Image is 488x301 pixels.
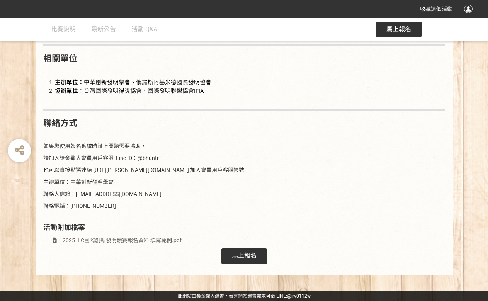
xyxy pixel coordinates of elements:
[178,293,266,299] a: 此網站由獎金獵人建置，若有網站建置需求
[51,26,76,33] span: 比賽說明
[55,79,84,86] strong: 主辦單位：
[287,293,311,299] a: @irv0112w
[43,223,85,231] span: 活動附加檔案
[51,18,76,41] a: 比賽說明
[63,237,182,243] span: 2025 IIIC國際創新發明競賽報名資料 填寫範例.pdf
[55,79,211,86] span: 中華創新發明學會、俄羅斯阿基米德國際發明協會
[420,6,452,12] span: 收藏這個活動
[43,142,445,150] p: 如果您使用報名系統時踫上問題需要協助，
[131,18,157,41] a: 活動 Q&A
[376,22,422,37] button: 馬上報名
[43,166,445,174] p: 也可以直接點選連結 [URL][PERSON_NAME][DOMAIN_NAME] 加入會員用戶客服帳號
[43,202,445,210] p: 聯絡電話：[PHONE_NUMBER]
[91,18,116,41] a: 最新公告
[131,26,157,33] span: 活動 Q&A
[43,190,445,198] p: 聯絡人信箱：[EMAIL_ADDRESS][DOMAIN_NAME]
[43,118,77,128] strong: 聯絡方式
[43,237,182,243] a: 2025 IIIC國際創新發明競賽報名資料 填寫範例.pdf
[55,87,78,94] strong: 協辦單位
[55,87,204,94] span: ：台灣國際發明得獎協會、國際發明聯盟協會IFIA
[178,293,311,299] span: 可洽 LINE:
[43,178,445,186] p: 主辦單位：中華創新發明學會
[43,154,445,162] p: 請加入獎金獵人會員用戶客服 Line ID：@bhuntr
[386,26,411,33] span: 馬上報名
[232,252,257,259] span: 馬上報名
[91,26,116,33] span: 最新公告
[43,54,77,63] strong: 相關單位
